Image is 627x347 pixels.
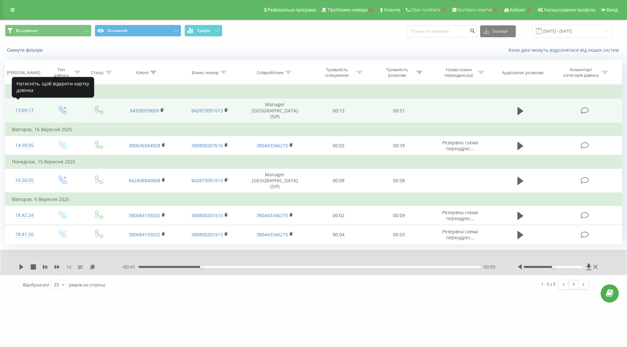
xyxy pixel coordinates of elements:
td: Понеділок, 15 Вересня 2025 [5,155,622,168]
td: 00:02 [309,206,369,225]
span: Проблемні номери [328,7,368,13]
div: 18:41:56 [12,228,37,241]
td: 00:04 [309,225,369,244]
td: 00:02 [309,136,369,156]
td: 00:08 [369,168,429,193]
a: 380684193032 [129,212,160,218]
span: Кабінет [510,7,526,13]
td: 00:51 [369,99,429,123]
span: Реферальна програма [268,7,316,13]
button: Всі дзвінки [5,25,91,37]
input: Пошук за номером [407,25,477,37]
span: Клієнти [384,7,400,13]
a: 380443346275 [256,142,288,149]
td: П’ятниця, 19 Вересня 2025 [5,85,622,99]
div: 13:09:17 [12,104,37,117]
span: рядків на сторінці [69,282,105,288]
span: Налаштування профілю [544,7,595,13]
span: - 00:41 [122,264,139,270]
div: Коментар/категорія дзвінка [562,67,600,78]
a: 380636584828 [129,142,160,149]
a: 842438840668 [129,177,160,184]
div: Клієнт [136,70,149,75]
div: Accessibility label [552,266,555,268]
a: 380800207616 [191,142,223,149]
div: Тривалість розмови [379,67,415,78]
div: 14:38:05 [12,139,37,152]
button: Графік [184,25,222,37]
div: Accessibility label [200,266,203,268]
span: 1 x [66,264,71,270]
span: 00:09 [483,264,495,270]
span: Clear numbers [411,7,440,13]
td: Manager [GEOGRAPHIC_DATA] (SIP) [241,168,309,193]
a: 380443346275 [256,231,288,238]
span: Резервна схема переадрес... [442,209,478,221]
a: 380684193032 [129,231,160,238]
div: Аудіозапис розмови [502,70,544,75]
a: 842873091615 [191,177,223,184]
td: 00:08 [309,168,369,193]
a: 380443346275 [256,212,288,218]
div: 1 - 5 з 5 [541,281,555,287]
a: 1 [569,280,578,289]
td: 00:03 [369,225,429,244]
button: Скинути фільтри [5,47,46,53]
div: 25 [54,281,59,288]
span: Вихід [607,7,618,13]
td: 00:39 [369,136,429,156]
div: [PERSON_NAME] [7,70,40,75]
div: Тривалість очікування [319,67,355,78]
div: Тип дзвінка [49,67,73,78]
div: 10:26:05 [12,174,37,187]
a: 84328939009 [130,107,159,114]
td: 00:15 [309,99,369,123]
div: Бізнес номер [192,70,219,75]
button: Експорт [480,25,516,37]
span: Резервна схема переадрес... [442,139,478,152]
div: Натисніть, щоб відкрити картку дзвінка [12,77,94,98]
a: 380800201615 [191,212,223,218]
span: Графік [197,28,210,33]
a: Коли дані можуть відрізнятися вiд інших систем [509,47,622,53]
div: Статус [91,70,104,75]
td: 00:09 [369,206,429,225]
a: 842873091615 [191,107,223,114]
span: Всі дзвінки [16,28,38,33]
td: Вівторок, 9 Вересня 2025 [5,193,622,206]
td: Manager [GEOGRAPHIC_DATA] (SIP) [241,99,309,123]
div: 18:42:24 [12,209,37,222]
a: 380800201615 [191,231,223,238]
button: Основний. [95,25,181,37]
div: Співробітник [257,70,284,75]
div: Назва схеми переадресації [441,67,477,78]
span: Numbers reserve [457,7,492,13]
span: Резервна схема переадрес... [442,228,478,241]
td: Вівторок, 16 Вересня 2025 [5,123,622,136]
span: Відображати [23,282,49,288]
